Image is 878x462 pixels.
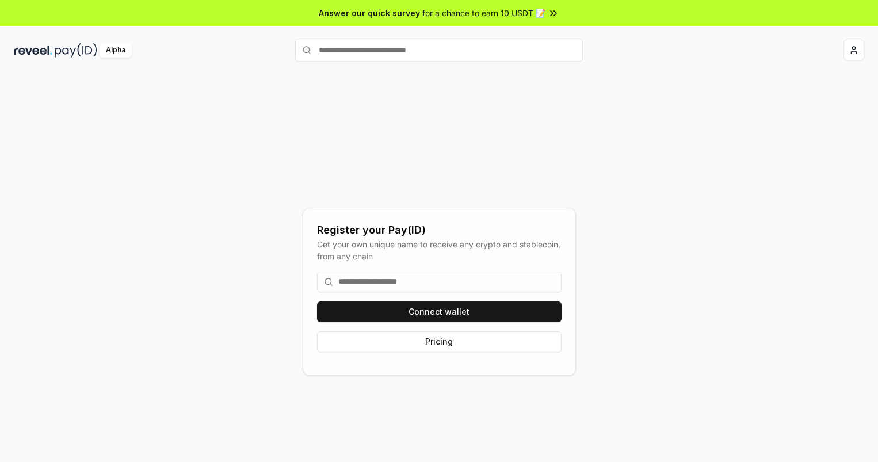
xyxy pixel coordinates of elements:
span: Answer our quick survey [319,7,420,19]
button: Connect wallet [317,301,562,322]
img: pay_id [55,43,97,58]
div: Alpha [100,43,132,58]
span: for a chance to earn 10 USDT 📝 [422,7,545,19]
button: Pricing [317,331,562,352]
div: Register your Pay(ID) [317,222,562,238]
div: Get your own unique name to receive any crypto and stablecoin, from any chain [317,238,562,262]
img: reveel_dark [14,43,52,58]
